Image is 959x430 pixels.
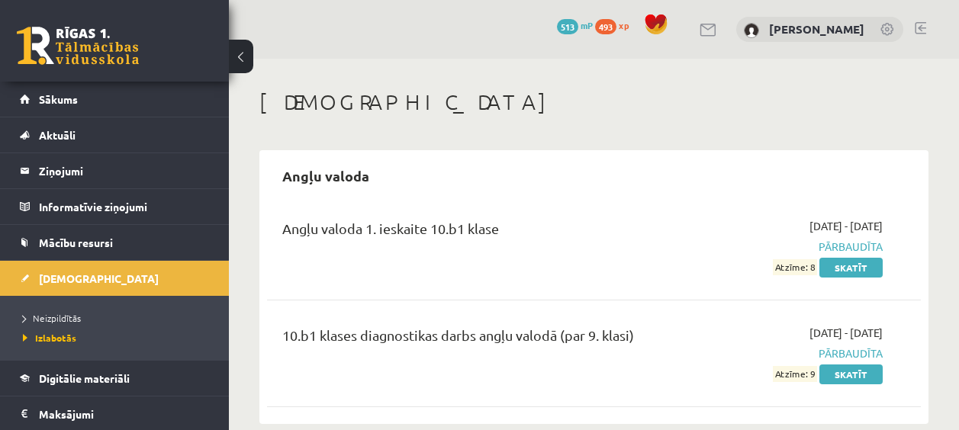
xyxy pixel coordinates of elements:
span: Izlabotās [23,332,76,344]
span: mP [581,19,593,31]
a: Informatīvie ziņojumi [20,189,210,224]
a: Skatīt [819,258,883,278]
h2: Angļu valoda [267,158,385,194]
span: [DEMOGRAPHIC_DATA] [39,271,159,285]
span: 513 [557,19,578,34]
span: xp [619,19,629,31]
a: Neizpildītās [23,311,214,325]
a: 513 mP [557,19,593,31]
a: Sākums [20,82,210,117]
span: [DATE] - [DATE] [809,325,883,341]
span: Atzīme: 9 [773,366,817,382]
div: 10.b1 klases diagnostikas darbs angļu valodā (par 9. klasi) [282,325,675,353]
span: [DATE] - [DATE] [809,218,883,234]
span: Neizpildītās [23,312,81,324]
a: Mācību resursi [20,225,210,260]
img: Martins Andersons [744,23,759,38]
span: Atzīme: 8 [773,259,817,275]
h1: [DEMOGRAPHIC_DATA] [259,89,928,115]
div: Angļu valoda 1. ieskaite 10.b1 klase [282,218,675,246]
a: Skatīt [819,364,883,384]
a: Rīgas 1. Tālmācības vidusskola [17,27,139,65]
a: [PERSON_NAME] [769,21,864,37]
span: Aktuāli [39,128,76,142]
a: Ziņojumi [20,153,210,188]
legend: Ziņojumi [39,153,210,188]
a: Aktuāli [20,117,210,152]
span: Mācību resursi [39,236,113,249]
span: Sākums [39,92,78,106]
a: Izlabotās [23,331,214,345]
span: 493 [595,19,616,34]
span: Pārbaudīta [698,239,883,255]
span: Pārbaudīta [698,345,883,361]
span: Digitālie materiāli [39,371,130,385]
a: Digitālie materiāli [20,361,210,396]
a: 493 xp [595,19,636,31]
a: [DEMOGRAPHIC_DATA] [20,261,210,296]
legend: Informatīvie ziņojumi [39,189,210,224]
